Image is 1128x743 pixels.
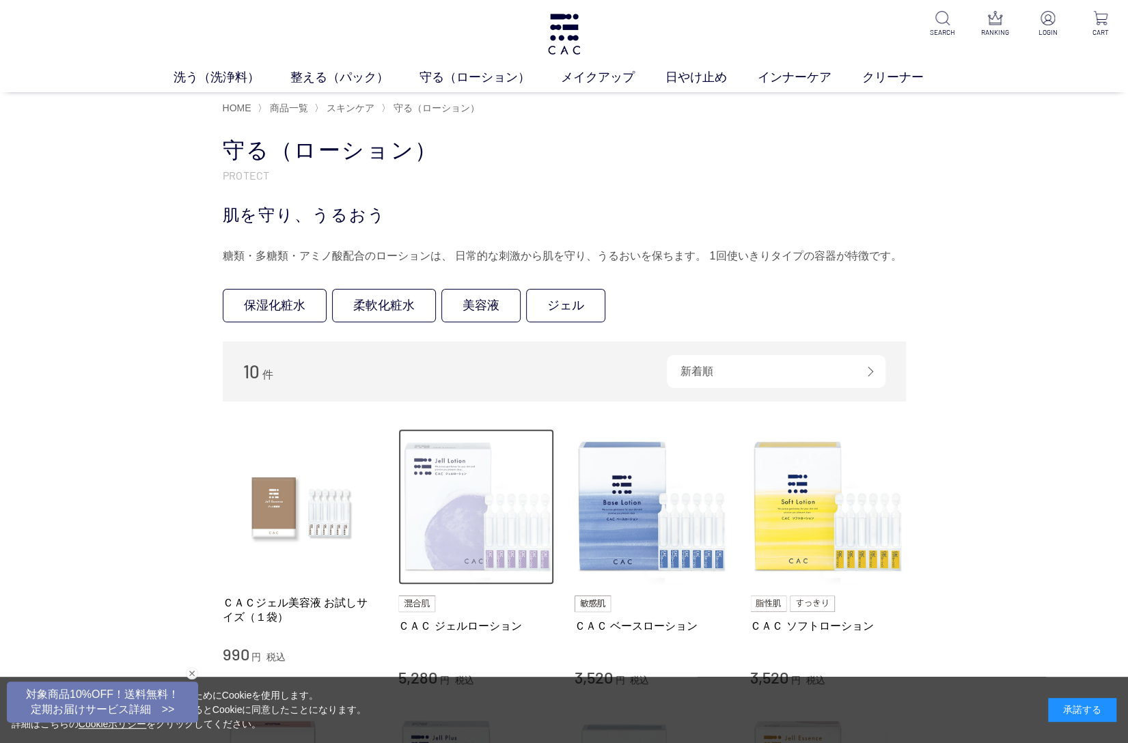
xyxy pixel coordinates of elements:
[667,355,885,388] div: 新着順
[223,168,906,182] p: PROTECT
[575,429,730,585] img: ＣＡＣ ベースローション
[223,136,906,165] h1: 守る（ローション）
[575,667,613,687] span: 3,520
[546,14,582,55] img: logo
[978,27,1012,38] p: RANKING
[750,595,786,612] img: 脂性肌
[223,595,379,625] a: ＣＡＣジェル美容液 お試しサイズ（１袋）
[398,595,435,612] img: 混合肌
[223,644,249,664] span: 990
[391,102,480,113] a: 守る（ローション）
[561,68,665,87] a: メイクアップ
[223,429,379,585] img: ＣＡＣジェル美容液 お試しサイズ（１袋）
[398,429,554,585] img: ＣＡＣ ジェルローション
[324,102,374,113] a: スキンケア
[1031,11,1064,38] a: LOGIN
[394,102,480,113] span: 守る（ローション）
[1084,11,1117,38] a: CART
[806,675,825,686] span: 税込
[223,102,251,113] a: HOME
[174,68,290,87] a: 洗う（洗浄料）
[575,619,730,633] a: ＣＡＣ ベースローション
[750,619,906,633] a: ＣＡＣ ソフトローション
[978,11,1012,38] a: RANKING
[398,667,437,687] span: 5,280
[862,68,954,87] a: クリーナー
[750,667,788,687] span: 3,520
[790,595,835,612] img: すっきり
[615,675,624,686] span: 円
[750,429,906,585] img: ＣＡＣ ソフトローション
[223,289,327,322] a: 保湿化粧水
[419,68,561,87] a: 守る（ローション）
[327,102,374,113] span: スキンケア
[440,675,450,686] span: 円
[1031,27,1064,38] p: LOGIN
[398,619,554,633] a: ＣＡＣ ジェルローション
[266,651,286,662] span: 税込
[665,68,758,87] a: 日やけ止め
[575,595,611,612] img: 敏感肌
[258,102,312,115] li: 〉
[1084,27,1117,38] p: CART
[243,361,260,382] span: 10
[314,102,378,115] li: 〉
[455,675,474,686] span: 税込
[267,102,308,113] a: 商品一覧
[1048,698,1116,722] div: 承諾する
[262,369,273,380] span: 件
[926,27,959,38] p: SEARCH
[332,289,436,322] a: 柔軟化粧水
[223,203,906,227] div: 肌を守り、うるおう
[791,675,801,686] span: 円
[270,102,308,113] span: 商品一覧
[441,289,521,322] a: 美容液
[926,11,959,38] a: SEARCH
[381,102,483,115] li: 〉
[223,245,906,267] div: 糖類・多糖類・アミノ酸配合のローションは、 日常的な刺激から肌を守り、うるおいを保ちます。 1回使いきりタイプの容器が特徴です。
[526,289,605,322] a: ジェル
[630,675,649,686] span: 税込
[758,68,862,87] a: インナーケア
[290,68,419,87] a: 整える（パック）
[251,651,261,662] span: 円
